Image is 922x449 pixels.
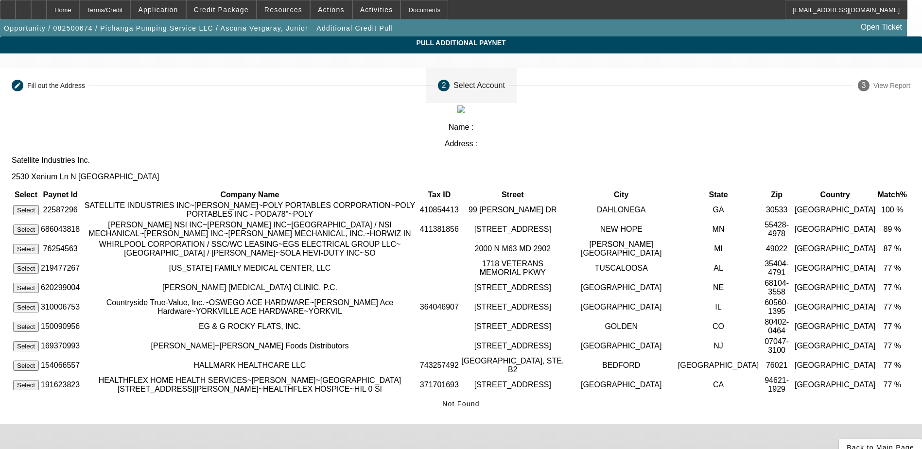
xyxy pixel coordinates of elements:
[794,337,876,355] td: [GEOGRAPHIC_DATA]
[12,139,910,148] p: Address :
[760,356,793,375] td: 76021
[760,240,793,258] td: 49022
[81,190,418,200] th: Company Name
[678,337,760,355] td: NJ
[442,81,446,90] span: 2
[678,259,760,277] td: AL
[678,376,760,394] td: CA
[138,6,178,14] span: Application
[460,298,565,316] td: [STREET_ADDRESS]
[760,337,793,355] td: 07047-3100
[81,337,418,355] td: [PERSON_NAME]~[PERSON_NAME] Foods Distributors
[566,278,677,297] td: [GEOGRAPHIC_DATA]
[40,240,80,258] td: 76254563
[877,278,907,297] td: 77 %
[419,201,459,219] td: 410854413
[794,317,876,336] td: [GEOGRAPHIC_DATA]
[131,0,185,19] button: Application
[40,317,80,336] td: 150090956
[566,259,677,277] td: TUSCALOOSA
[14,82,21,89] mat-icon: create
[566,201,677,219] td: DAHLONEGA
[678,356,760,375] td: [GEOGRAPHIC_DATA]
[13,361,39,371] button: Select
[678,298,760,316] td: IL
[314,19,395,37] button: Additional Credit Pull
[360,6,393,14] span: Activities
[318,6,345,14] span: Actions
[460,376,565,394] td: [STREET_ADDRESS]
[566,337,677,355] td: [GEOGRAPHIC_DATA]
[862,81,866,90] span: 3
[81,278,418,297] td: [PERSON_NAME] [MEDICAL_DATA] CLINIC, P.C.
[353,0,400,19] button: Activities
[13,322,39,332] button: Select
[81,259,418,277] td: [US_STATE] FAMILY MEDICAL CENTER, LLC
[678,220,760,239] td: MN
[678,190,760,200] th: State
[794,376,876,394] td: [GEOGRAPHIC_DATA]
[566,298,677,316] td: [GEOGRAPHIC_DATA]
[40,220,80,239] td: 686043818
[460,220,565,239] td: [STREET_ADDRESS]
[12,156,910,165] p: Satellite Industries Inc.
[40,298,80,316] td: 310006753
[311,0,352,19] button: Actions
[419,356,459,375] td: 743257492
[460,317,565,336] td: [STREET_ADDRESS]
[13,205,39,215] button: Select
[460,259,565,277] td: 1718 VETERANS MEMORIAL PKWY
[257,0,310,19] button: Resources
[678,240,760,258] td: MI
[857,19,906,35] a: Open Ticket
[13,283,39,293] button: Select
[760,317,793,336] td: 80402-0464
[794,220,876,239] td: [GEOGRAPHIC_DATA]
[678,317,760,336] td: CO
[457,105,465,113] img: paynet_logo.jpg
[678,278,760,297] td: NE
[794,298,876,316] td: [GEOGRAPHIC_DATA]
[794,190,876,200] th: Country
[877,376,907,394] td: 77 %
[760,376,793,394] td: 94621-1929
[13,380,39,390] button: Select
[877,220,907,239] td: 89 %
[873,82,910,89] div: View Report
[877,201,907,219] td: 100 %
[40,190,80,200] th: Paynet Id
[566,190,677,200] th: City
[760,220,793,239] td: 55428-4978
[81,220,418,239] td: [PERSON_NAME] NSI INC~[PERSON_NAME] INC~[GEOGRAPHIC_DATA] / NSI MECHANICAL~[PERSON_NAME] INC~[PER...
[566,220,677,239] td: NEW HOPE
[13,224,39,235] button: Select
[442,400,480,408] span: Not Found
[438,395,484,413] button: Not Found
[460,201,565,219] td: 99 [PERSON_NAME] DR
[13,302,39,312] button: Select
[81,376,418,394] td: HEALTHFLEX HOME HEALTH SERVICES~[PERSON_NAME]~[GEOGRAPHIC_DATA][STREET_ADDRESS][PERSON_NAME]~HEAL...
[877,259,907,277] td: 77 %
[678,201,760,219] td: GA
[81,356,418,375] td: HALLMARK HEALTHCARE LLC
[760,190,793,200] th: Zip
[460,190,565,200] th: Street
[13,190,39,200] th: Select
[760,201,793,219] td: 30533
[187,0,256,19] button: Credit Package
[40,259,80,277] td: 219477267
[12,173,910,181] p: 2530 Xenium Ln N [GEOGRAPHIC_DATA]
[40,376,80,394] td: 191623823
[877,240,907,258] td: 87 %
[566,356,677,375] td: BEDFORD
[460,337,565,355] td: [STREET_ADDRESS]
[12,123,910,132] p: Name :
[460,240,565,258] td: 2000 N M63 MD 2902
[877,317,907,336] td: 77 %
[4,24,308,32] span: Opportunity / 082500674 / Pichanga Pumping Service LLC / Ascuna Vergaray, Junior
[419,220,459,239] td: 411381856
[81,317,418,336] td: EG & G ROCKY FLATS, INC.
[760,278,793,297] td: 68104-3558
[316,24,393,32] span: Additional Credit Pull
[760,259,793,277] td: 35404-4791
